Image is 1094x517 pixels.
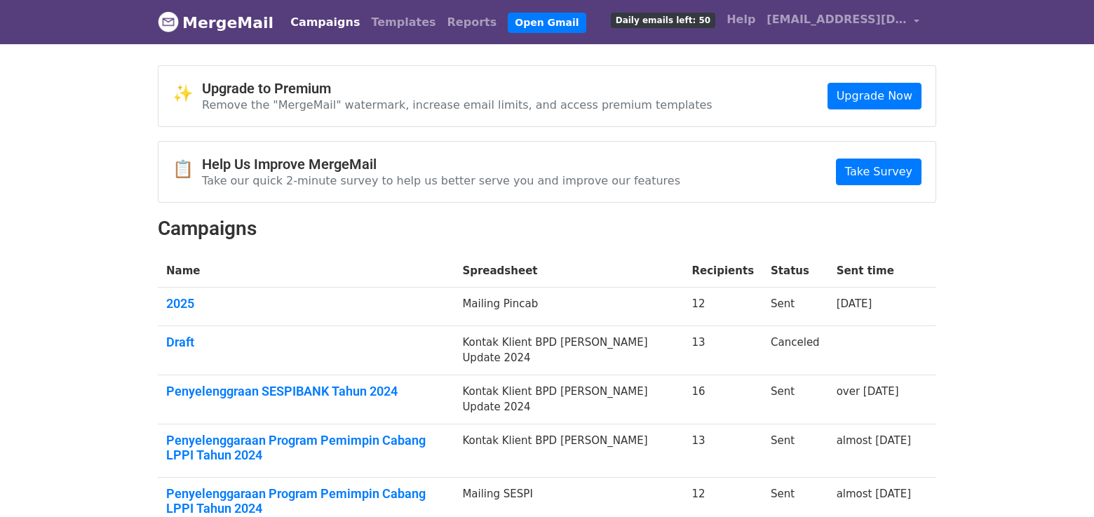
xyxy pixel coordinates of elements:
[442,8,503,36] a: Reports
[508,13,586,33] a: Open Gmail
[166,335,445,350] a: Draft
[202,80,713,97] h4: Upgrade to Premium
[611,13,715,28] span: Daily emails left: 50
[285,8,365,36] a: Campaigns
[837,385,899,398] a: over [DATE]
[202,173,680,188] p: Take our quick 2-minute survey to help us better serve you and improve our features
[828,255,919,288] th: Sent time
[605,6,721,34] a: Daily emails left: 50
[454,288,683,326] td: Mailing Pincab
[762,325,828,375] td: Canceled
[158,217,936,241] h2: Campaigns
[173,159,202,180] span: 📋
[166,384,445,399] a: Penyelenggraan SESPIBANK Tahun 2024
[158,11,179,32] img: MergeMail logo
[158,8,273,37] a: MergeMail
[454,255,683,288] th: Spreadsheet
[166,296,445,311] a: 2025
[762,424,828,477] td: Sent
[454,424,683,477] td: Kontak Klient BPD [PERSON_NAME]
[173,83,202,104] span: ✨
[683,288,762,326] td: 12
[762,288,828,326] td: Sent
[837,488,911,500] a: almost [DATE]
[683,255,762,288] th: Recipients
[761,6,925,39] a: [EMAIL_ADDRESS][DOMAIN_NAME]
[837,297,872,310] a: [DATE]
[202,156,680,173] h4: Help Us Improve MergeMail
[454,325,683,375] td: Kontak Klient BPD [PERSON_NAME] Update 2024
[683,375,762,424] td: 16
[837,434,911,447] a: almost [DATE]
[836,159,921,185] a: Take Survey
[166,433,445,463] a: Penyelenggaraan Program Pemimpin Cabang LPPI Tahun 2024
[683,325,762,375] td: 13
[767,11,907,28] span: [EMAIL_ADDRESS][DOMAIN_NAME]
[365,8,441,36] a: Templates
[762,255,828,288] th: Status
[158,255,454,288] th: Name
[166,486,445,516] a: Penyelenggaraan Program Pemimpin Cabang LPPI Tahun 2024
[202,98,713,112] p: Remove the "MergeMail" watermark, increase email limits, and access premium templates
[454,375,683,424] td: Kontak Klient BPD [PERSON_NAME] Update 2024
[828,83,921,109] a: Upgrade Now
[762,375,828,424] td: Sent
[721,6,761,34] a: Help
[683,424,762,477] td: 13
